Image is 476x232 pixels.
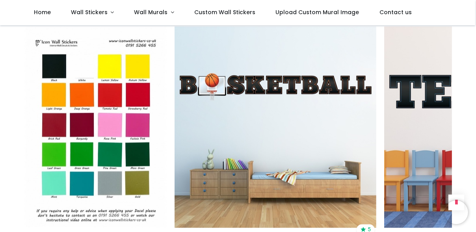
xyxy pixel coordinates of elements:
[194,8,255,16] span: Custom Wall Stickers
[379,8,412,16] span: Contact us
[275,8,359,16] span: Upload Custom Mural Image
[444,200,468,224] iframe: Brevo live chat
[134,8,168,16] span: Wall Murals
[71,8,108,16] span: Wall Stickers
[24,26,167,228] img: Colour Swatch for Vinyl Stickers
[175,26,376,228] img: Basketball Text Wall Sticker
[34,8,51,16] span: Home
